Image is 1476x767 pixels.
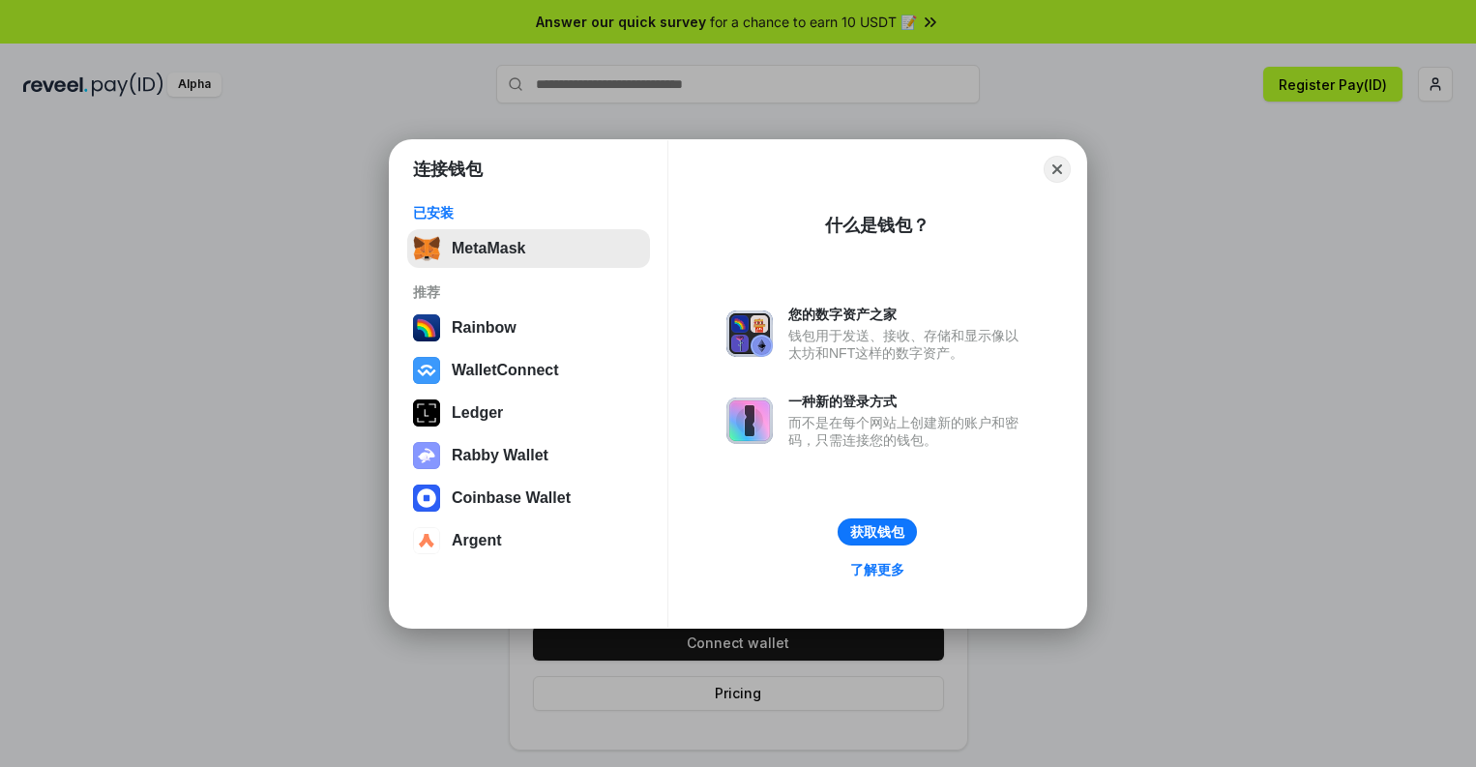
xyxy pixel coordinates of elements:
button: Argent [407,521,650,560]
img: svg+xml,%3Csvg%20width%3D%2228%22%20height%3D%2228%22%20viewBox%3D%220%200%2028%2028%22%20fill%3D... [413,527,440,554]
div: Coinbase Wallet [452,489,571,507]
div: 了解更多 [850,561,904,578]
div: 什么是钱包？ [825,214,930,237]
button: Rainbow [407,309,650,347]
button: Rabby Wallet [407,436,650,475]
button: 获取钱包 [838,518,917,546]
div: 钱包用于发送、接收、存储和显示像以太坊和NFT这样的数字资产。 [788,327,1028,362]
div: MetaMask [452,240,525,257]
div: 推荐 [413,283,644,301]
a: 了解更多 [839,557,916,582]
button: WalletConnect [407,351,650,390]
button: Close [1044,156,1071,183]
div: 已安装 [413,204,644,221]
button: MetaMask [407,229,650,268]
button: Ledger [407,394,650,432]
div: Rainbow [452,319,517,337]
div: 您的数字资产之家 [788,306,1028,323]
h1: 连接钱包 [413,158,483,181]
img: svg+xml,%3Csvg%20width%3D%2228%22%20height%3D%2228%22%20viewBox%3D%220%200%2028%2028%22%20fill%3D... [413,357,440,384]
div: Ledger [452,404,503,422]
img: svg+xml,%3Csvg%20xmlns%3D%22http%3A%2F%2Fwww.w3.org%2F2000%2Fsvg%22%20fill%3D%22none%22%20viewBox... [413,442,440,469]
div: 一种新的登录方式 [788,393,1028,410]
div: 获取钱包 [850,523,904,541]
img: svg+xml,%3Csvg%20width%3D%22120%22%20height%3D%22120%22%20viewBox%3D%220%200%20120%20120%22%20fil... [413,314,440,341]
img: svg+xml,%3Csvg%20xmlns%3D%22http%3A%2F%2Fwww.w3.org%2F2000%2Fsvg%22%20width%3D%2228%22%20height%3... [413,399,440,427]
img: svg+xml,%3Csvg%20xmlns%3D%22http%3A%2F%2Fwww.w3.org%2F2000%2Fsvg%22%20fill%3D%22none%22%20viewBox... [726,398,773,444]
div: Rabby Wallet [452,447,548,464]
div: Argent [452,532,502,549]
img: svg+xml,%3Csvg%20width%3D%2228%22%20height%3D%2228%22%20viewBox%3D%220%200%2028%2028%22%20fill%3D... [413,485,440,512]
button: Coinbase Wallet [407,479,650,517]
img: svg+xml,%3Csvg%20xmlns%3D%22http%3A%2F%2Fwww.w3.org%2F2000%2Fsvg%22%20fill%3D%22none%22%20viewBox... [726,310,773,357]
div: WalletConnect [452,362,559,379]
div: 而不是在每个网站上创建新的账户和密码，只需连接您的钱包。 [788,414,1028,449]
img: svg+xml,%3Csvg%20fill%3D%22none%22%20height%3D%2233%22%20viewBox%3D%220%200%2035%2033%22%20width%... [413,235,440,262]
